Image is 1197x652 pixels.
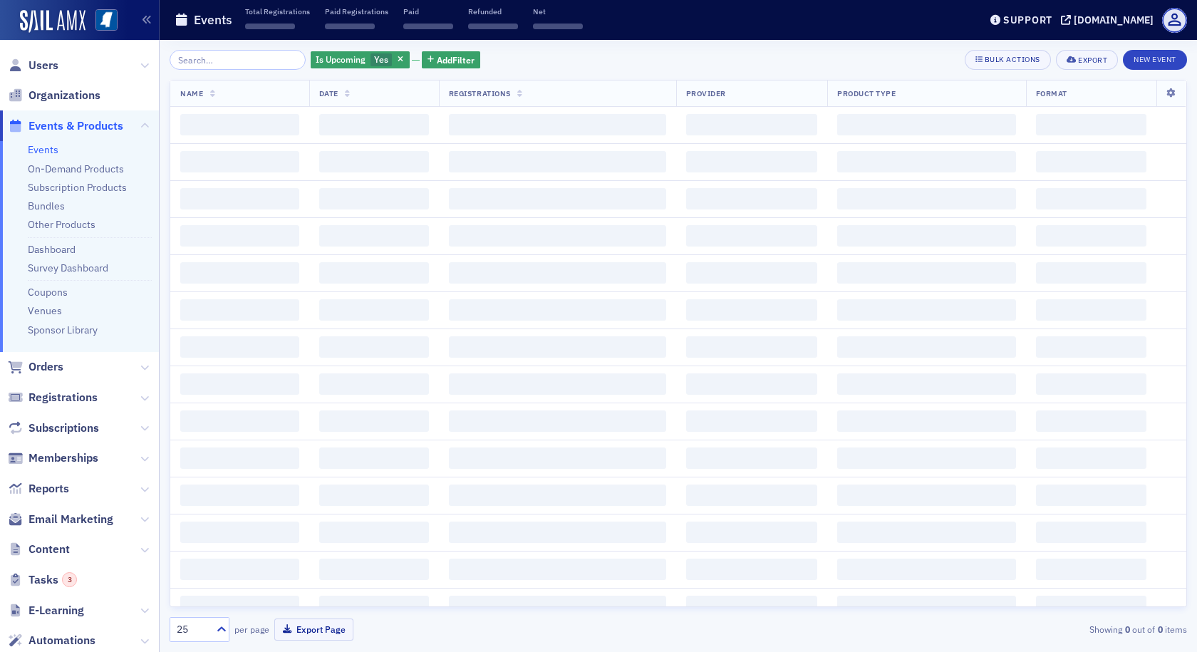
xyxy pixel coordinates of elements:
span: ‌ [180,485,299,506]
span: ‌ [180,299,299,321]
span: ‌ [1036,225,1146,247]
span: ‌ [319,485,429,506]
span: ‌ [686,522,818,543]
span: Reports [28,481,69,497]
span: ‌ [449,522,666,543]
span: ‌ [686,262,818,284]
span: ‌ [533,24,583,29]
span: ‌ [180,114,299,135]
span: ‌ [319,151,429,172]
span: ‌ [319,299,429,321]
span: ‌ [319,596,429,617]
img: SailAMX [95,9,118,31]
h1: Events [194,11,232,29]
span: ‌ [686,225,818,247]
span: Add Filter [437,53,475,66]
span: Yes [374,53,388,65]
span: ‌ [180,225,299,247]
a: Events & Products [8,118,123,134]
a: Users [8,58,58,73]
span: Tasks [28,572,77,588]
a: Coupons [28,286,68,299]
div: Export [1078,56,1107,64]
span: ‌ [837,188,1015,209]
span: ‌ [837,596,1015,617]
button: AddFilter [422,51,480,69]
span: ‌ [1036,559,1146,580]
a: On-Demand Products [28,162,124,175]
span: ‌ [319,522,429,543]
span: Subscriptions [28,420,99,436]
span: ‌ [319,559,429,580]
span: ‌ [837,447,1015,469]
span: E-Learning [28,603,84,619]
span: ‌ [1036,336,1146,358]
span: ‌ [180,373,299,395]
span: ‌ [449,188,666,209]
span: ‌ [686,410,818,432]
span: ‌ [686,299,818,321]
span: ‌ [1036,373,1146,395]
span: ‌ [837,559,1015,580]
a: Memberships [8,450,98,466]
span: ‌ [837,225,1015,247]
span: ‌ [686,336,818,358]
img: SailAMX [20,10,85,33]
a: Subscriptions [8,420,99,436]
span: ‌ [837,485,1015,506]
span: ‌ [1036,299,1146,321]
span: ‌ [319,262,429,284]
span: Memberships [28,450,98,466]
a: Tasks3 [8,572,77,588]
span: Registrations [28,390,98,405]
span: ‌ [686,447,818,469]
span: Content [28,542,70,557]
span: ‌ [449,336,666,358]
p: Paid Registrations [325,6,388,16]
span: ‌ [686,188,818,209]
span: ‌ [1036,262,1146,284]
p: Total Registrations [245,6,310,16]
div: Showing out of items [858,623,1187,636]
span: ‌ [180,559,299,580]
div: Bulk Actions [985,56,1040,63]
a: Other Products [28,218,95,231]
a: Content [8,542,70,557]
input: Search… [170,50,306,70]
div: Yes [311,51,410,69]
span: ‌ [449,596,666,617]
strong: 0 [1122,623,1132,636]
span: ‌ [1036,188,1146,209]
span: ‌ [837,410,1015,432]
span: ‌ [468,24,518,29]
span: ‌ [449,225,666,247]
span: ‌ [449,485,666,506]
span: ‌ [1036,114,1146,135]
div: Support [1003,14,1052,26]
a: Bundles [28,200,65,212]
a: Venues [28,304,62,317]
p: Refunded [468,6,518,16]
span: ‌ [837,522,1015,543]
a: New Event [1123,52,1187,65]
a: Email Marketing [8,512,113,527]
span: ‌ [449,410,666,432]
span: ‌ [449,299,666,321]
span: Is Upcoming [316,53,366,65]
span: ‌ [319,225,429,247]
span: ‌ [325,24,375,29]
span: Provider [686,88,726,98]
span: ‌ [180,262,299,284]
span: Product Type [837,88,896,98]
span: ‌ [837,336,1015,358]
span: ‌ [686,485,818,506]
span: Profile [1162,8,1187,33]
span: ‌ [837,373,1015,395]
span: ‌ [686,596,818,617]
a: Automations [8,633,95,648]
span: ‌ [686,114,818,135]
a: Events [28,143,58,156]
button: [DOMAIN_NAME] [1061,15,1159,25]
button: Bulk Actions [965,50,1051,70]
